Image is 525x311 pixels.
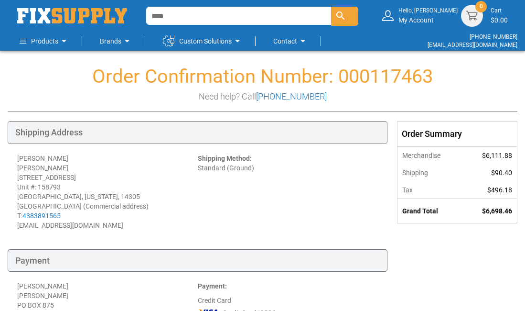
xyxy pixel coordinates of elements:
[17,8,127,23] a: store logo
[100,32,133,51] a: Brands
[273,32,309,51] a: Contact
[17,154,198,230] div: [PERSON_NAME] [PERSON_NAME] [STREET_ADDRESS] Unit #: 158793 [GEOGRAPHIC_DATA], [US_STATE], 14305 ...
[397,146,463,164] th: Merchandise
[8,249,387,272] div: Payment
[8,66,517,87] h1: Order Confirmation Number: 000117463
[487,186,512,194] span: $496.18
[482,152,512,159] span: $6,111.88
[256,91,327,101] a: [PHONE_NUMBER]
[198,282,227,290] strong: Payment:
[470,33,517,40] a: [PHONE_NUMBER]
[198,154,378,230] div: Standard (Ground)
[397,164,463,181] th: Shipping
[491,169,512,177] span: $90.40
[482,207,512,215] span: $6,698.46
[8,121,387,144] div: Shipping Address
[402,207,438,215] strong: Grand Total
[398,7,458,15] small: Hello, [PERSON_NAME]
[17,8,127,23] img: Fix Industrial Supply
[163,32,243,51] a: Custom Solutions
[397,122,517,146] div: Order Summary
[20,32,70,51] a: Products
[491,16,508,24] span: $0.00
[428,42,517,48] a: [EMAIL_ADDRESS][DOMAIN_NAME]
[397,181,463,199] th: Tax
[491,7,508,15] small: Cart
[480,2,483,11] span: 0
[22,212,61,220] a: 4383891565
[398,7,458,24] div: My Account
[8,92,517,101] h3: Need help? Call
[198,155,252,162] strong: Shipping Method:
